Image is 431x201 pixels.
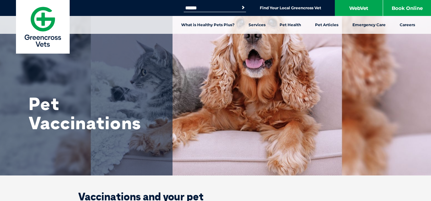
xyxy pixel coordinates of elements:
[174,16,242,34] a: What is Healthy Pets Plus?
[240,4,246,11] button: Search
[308,16,345,34] a: Pet Articles
[393,16,422,34] a: Careers
[273,16,308,34] a: Pet Health
[260,5,321,11] a: Find Your Local Greencross Vet
[242,16,273,34] a: Services
[29,94,157,132] h1: Pet Vaccinations
[345,16,393,34] a: Emergency Care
